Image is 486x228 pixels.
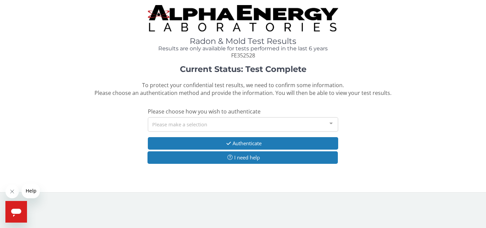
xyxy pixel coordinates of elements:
span: Please make a selection [152,120,207,128]
iframe: Close message [5,185,19,198]
button: Authenticate [148,137,338,150]
span: To protect your confidential test results, we need to confirm some information. Please choose an ... [94,81,391,97]
img: TightCrop.jpg [148,5,338,31]
button: I need help [147,151,338,164]
span: FE352528 [231,52,255,59]
span: Please choose how you wish to authenticate [148,108,261,115]
h1: Radon & Mold Test Results [148,37,338,46]
iframe: Message from company [22,183,40,198]
h4: Results are only available for tests performed in the last 6 years [148,46,338,52]
strong: Current Status: Test Complete [180,64,306,74]
iframe: Button to launch messaging window [5,201,27,223]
